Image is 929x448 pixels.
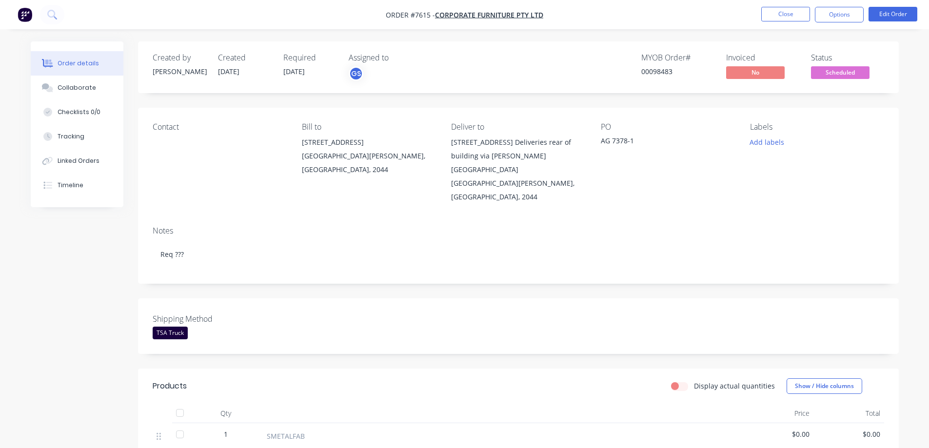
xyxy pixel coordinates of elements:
[58,132,84,141] div: Tracking
[18,7,32,22] img: Factory
[451,136,585,176] div: [STREET_ADDRESS] Deliveries rear of building via [PERSON_NAME][GEOGRAPHIC_DATA]
[747,429,810,439] span: $0.00
[153,53,206,62] div: Created by
[153,66,206,77] div: [PERSON_NAME]
[811,53,884,62] div: Status
[451,136,585,204] div: [STREET_ADDRESS] Deliveries rear of building via [PERSON_NAME][GEOGRAPHIC_DATA][GEOGRAPHIC_DATA][...
[31,173,123,197] button: Timeline
[750,122,884,132] div: Labels
[761,7,810,21] button: Close
[58,108,100,117] div: Checklists 0/0
[153,122,286,132] div: Contact
[811,66,870,81] button: Scheduled
[641,66,714,77] div: 00098483
[58,83,96,92] div: Collaborate
[31,100,123,124] button: Checklists 0/0
[815,7,864,22] button: Options
[302,136,435,176] div: [STREET_ADDRESS][GEOGRAPHIC_DATA][PERSON_NAME], [GEOGRAPHIC_DATA], 2044
[218,67,239,76] span: [DATE]
[601,122,734,132] div: PO
[58,156,99,165] div: Linked Orders
[745,136,790,149] button: Add labels
[58,181,83,190] div: Timeline
[349,53,446,62] div: Assigned to
[153,327,188,339] div: TSA Truck
[283,53,337,62] div: Required
[302,149,435,176] div: [GEOGRAPHIC_DATA][PERSON_NAME], [GEOGRAPHIC_DATA], 2044
[743,404,813,423] div: Price
[601,136,723,149] div: AG 7378-1
[726,53,799,62] div: Invoiced
[31,51,123,76] button: Order details
[435,10,543,19] a: Corporate Furniture Pty Ltd
[817,429,880,439] span: $0.00
[811,66,870,78] span: Scheduled
[283,67,305,76] span: [DATE]
[31,76,123,100] button: Collaborate
[31,149,123,173] button: Linked Orders
[218,53,272,62] div: Created
[302,136,435,149] div: [STREET_ADDRESS]
[153,313,275,325] label: Shipping Method
[813,404,884,423] div: Total
[451,176,585,204] div: [GEOGRAPHIC_DATA][PERSON_NAME], [GEOGRAPHIC_DATA], 2044
[787,378,862,394] button: Show / Hide columns
[153,226,884,235] div: Notes
[386,10,435,19] span: Order #7615 -
[224,429,228,439] span: 1
[197,404,255,423] div: Qty
[694,381,775,391] label: Display actual quantities
[153,380,187,392] div: Products
[869,7,917,21] button: Edit Order
[641,53,714,62] div: MYOB Order #
[349,66,363,81] button: GS
[302,122,435,132] div: Bill to
[726,66,785,78] span: No
[58,59,99,68] div: Order details
[267,431,305,441] span: SMETALFAB
[451,122,585,132] div: Deliver to
[153,239,884,269] div: Req ???
[31,124,123,149] button: Tracking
